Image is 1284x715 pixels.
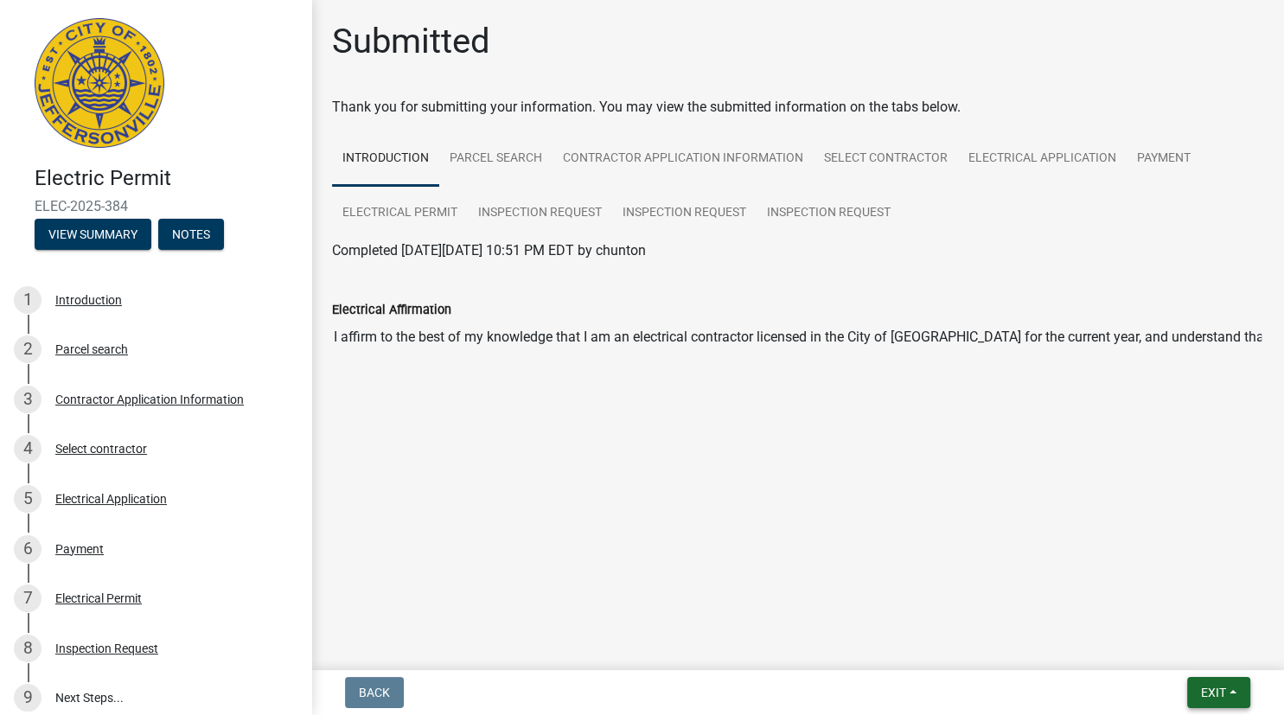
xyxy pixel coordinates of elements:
a: Payment [1127,131,1201,187]
img: City of Jeffersonville, Indiana [35,18,164,148]
wm-modal-confirm: Notes [158,228,224,242]
button: Exit [1187,677,1250,708]
div: Payment [55,543,104,555]
wm-modal-confirm: Summary [35,228,151,242]
span: Completed [DATE][DATE] 10:51 PM EDT by chunton [332,242,646,259]
h1: Submitted [332,21,490,62]
div: 9 [14,684,42,712]
a: Select contractor [814,131,958,187]
a: Introduction [332,131,439,187]
div: 1 [14,286,42,314]
div: Electrical Permit [55,592,142,604]
span: Exit [1201,686,1226,699]
div: 8 [14,635,42,662]
div: 3 [14,386,42,413]
a: Inspection Request [468,186,612,241]
div: Contractor Application Information [55,393,244,405]
div: Electrical Application [55,493,167,505]
div: 7 [14,584,42,612]
div: Select contractor [55,443,147,455]
div: 4 [14,435,42,463]
a: Electrical Application [958,131,1127,187]
span: Back [359,686,390,699]
div: Parcel search [55,343,128,355]
a: Electrical Permit [332,186,468,241]
div: Thank you for submitting your information. You may view the submitted information on the tabs below. [332,97,1263,118]
a: Inspection Request [612,186,757,241]
button: Notes [158,219,224,250]
button: View Summary [35,219,151,250]
span: ELEC-2025-384 [35,198,277,214]
div: 2 [14,335,42,363]
a: Contractor Application Information [553,131,814,187]
label: Electrical Affirmation [332,304,451,316]
button: Back [345,677,404,708]
div: Inspection Request [55,642,158,654]
div: 6 [14,535,42,563]
a: Parcel search [439,131,553,187]
div: 5 [14,485,42,513]
a: Inspection Request [757,186,901,241]
div: Introduction [55,294,122,306]
h4: Electric Permit [35,166,297,191]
